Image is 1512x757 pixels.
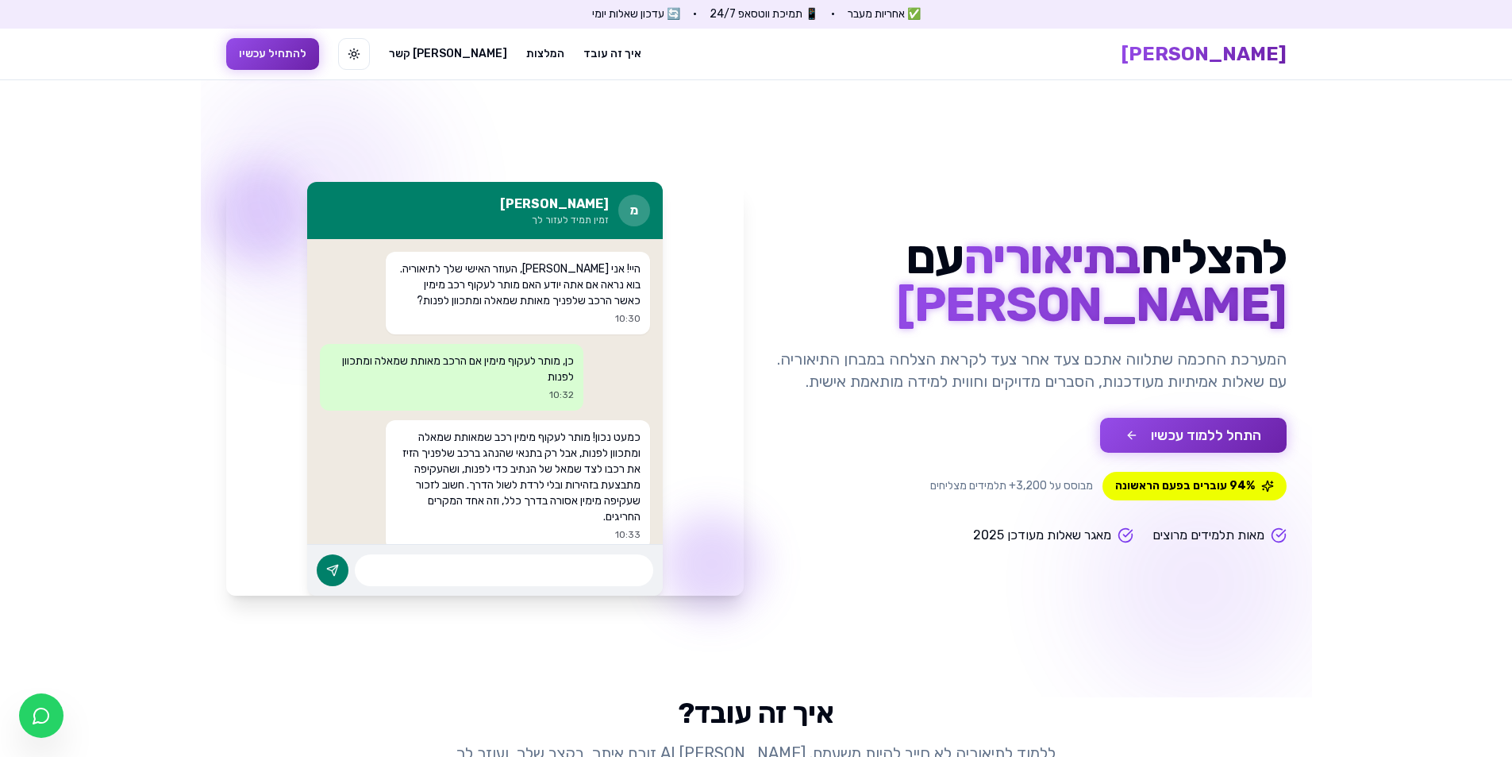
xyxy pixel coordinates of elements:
[618,195,650,226] div: מ
[930,478,1093,494] span: מבוסס על 3,200+ תלמידים מצליחים
[395,528,641,541] p: 10:33
[395,312,641,325] p: 10:30
[831,6,835,22] span: •
[395,430,641,525] p: כמעט נכון! מותר לעקוף מימין רכב שמאותת שמאלה ומתכוון לפנות, אבל רק בתנאי שהנהג ברכב שלפניך הזיז א...
[526,46,564,62] a: המלצות
[395,261,641,309] p: היי! אני [PERSON_NAME], העוזר האישי שלך לתיאוריה. בוא נראה אם אתה יודע האם מותר לעקוף רכב מימין כ...
[592,6,680,22] span: 🔄 עדכון שאלות יומי
[583,46,641,62] a: איך זה עובד
[693,6,697,22] span: •
[329,353,575,385] p: כן, מותר לעקוף מימין אם הרכב מאותת שמאלה ומתכוון לפנות
[973,526,1111,545] span: מאגר שאלות מעודכן 2025
[848,6,921,22] span: ✅ אחריות מעבר
[226,38,319,70] button: להתחיל עכשיו
[226,697,1287,729] h2: איך זה עובד?
[500,195,609,214] h3: [PERSON_NAME]
[769,348,1287,392] p: המערכת החכמה שתלווה אתכם צעד אחר צעד לקראת הצלחה במבחן התיאוריה. עם שאלות אמיתיות מעודכנות, הסברי...
[389,46,507,62] a: [PERSON_NAME] קשר
[500,214,609,226] p: זמין תמיד לעזור לך
[1152,526,1264,545] span: מאות תלמידים מרוצים
[964,229,1141,285] span: בתיאוריה
[19,693,63,738] a: צ'אט בוואטסאפ
[1121,41,1287,67] a: [PERSON_NAME]
[896,276,1287,333] span: [PERSON_NAME]
[710,6,818,22] span: 📱 תמיכת ווטסאפ 24/7
[329,388,575,401] p: 10:32
[769,234,1287,329] h1: להצליח עם
[1100,418,1287,453] button: התחל ללמוד עכשיו
[1102,472,1287,500] span: 94% עוברים בפעם הראשונה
